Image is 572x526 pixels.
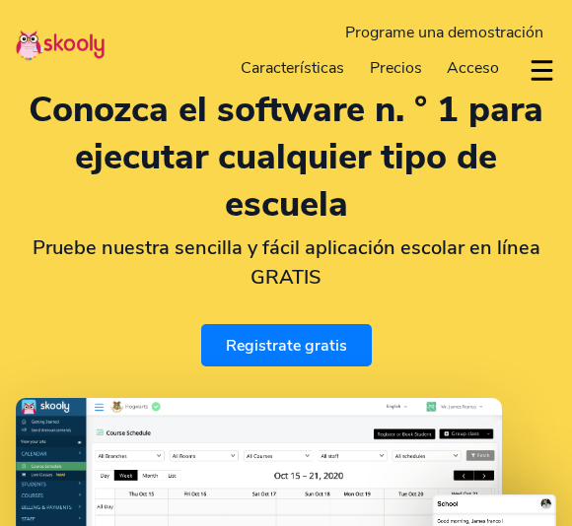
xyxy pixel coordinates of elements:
[434,53,512,85] a: Acceso
[528,47,556,93] button: dropdown menu
[228,53,357,85] a: Características
[201,324,372,366] a: Registrate gratis
[16,233,556,293] h2: Pruebe nuestra sencilla y fácil aplicación escolar en línea GRATIS
[357,53,435,85] a: Precios
[332,17,556,48] a: Programe una demostración
[370,57,422,79] span: Precios
[16,87,556,229] h1: Conozca el software n. ° 1 para ejecutar cualquier tipo de escuela
[16,30,105,61] img: Skooly
[447,57,499,79] span: Acceso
